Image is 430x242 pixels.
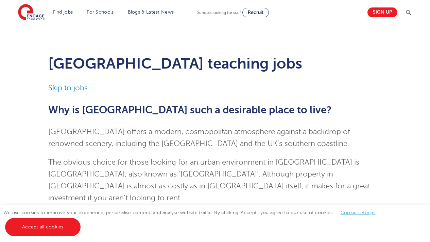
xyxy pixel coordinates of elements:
[48,158,370,202] span: The obvious choice for those looking for an urban environment in [GEOGRAPHIC_DATA] is [GEOGRAPHIC...
[48,84,88,92] a: Skip to jobs
[48,128,350,148] span: [GEOGRAPHIC_DATA] offers a modern, cosmopolitan atmosphere against a backdrop of renowned scenery...
[87,10,114,15] a: For Schools
[197,10,241,15] span: Schools looking for staff
[5,218,81,236] a: Accept all cookies
[367,7,397,17] a: Sign up
[53,10,73,15] a: Find jobs
[48,55,382,72] h1: [GEOGRAPHIC_DATA] teaching jobs
[3,210,382,229] span: We use cookies to improve your experience, personalise content, and analyse website traffic. By c...
[18,4,45,21] img: Engage Education
[242,8,269,17] a: Recruit
[128,10,174,15] a: Blogs & Latest News
[341,210,376,215] a: Cookie settings
[248,10,263,15] span: Recruit
[48,104,332,116] span: Why is [GEOGRAPHIC_DATA] such a desirable place to live?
